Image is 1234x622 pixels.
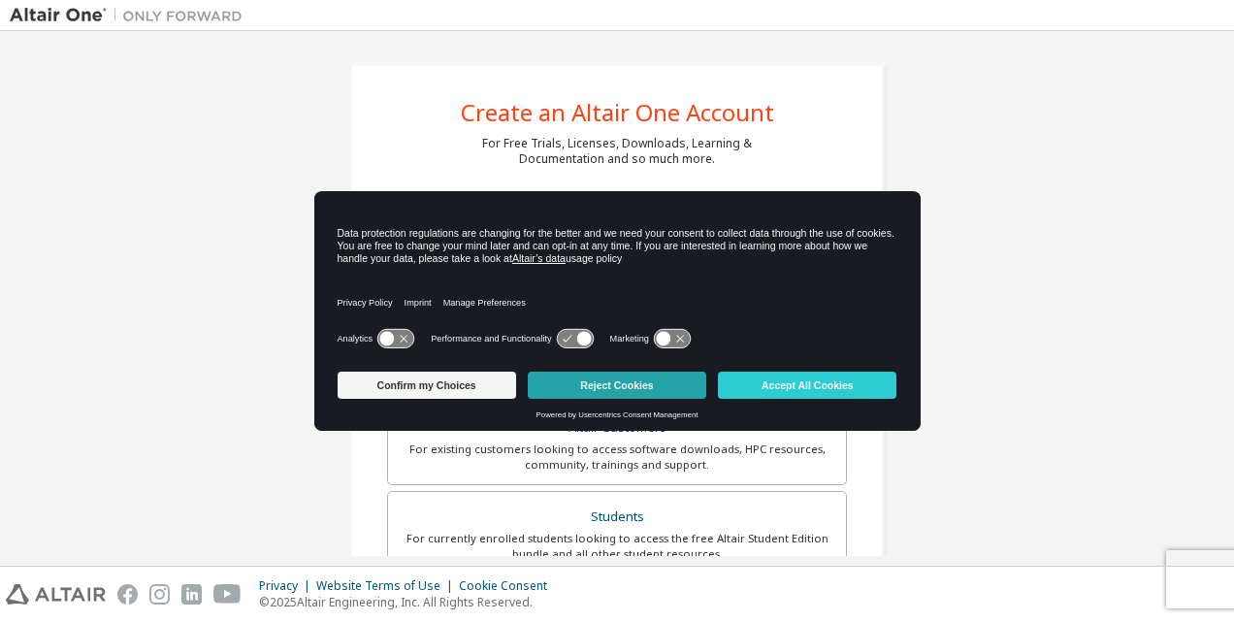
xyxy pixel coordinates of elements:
[6,584,106,605] img: altair_logo.svg
[213,584,242,605] img: youtube.svg
[259,578,316,594] div: Privacy
[316,578,459,594] div: Website Terms of Use
[400,442,834,473] div: For existing customers looking to access software downloads, HPC resources, community, trainings ...
[10,6,252,25] img: Altair One
[181,584,202,605] img: linkedin.svg
[461,101,774,124] div: Create an Altair One Account
[400,504,834,531] div: Students
[259,594,559,610] p: © 2025 Altair Engineering, Inc. All Rights Reserved.
[459,578,559,594] div: Cookie Consent
[117,584,138,605] img: facebook.svg
[482,136,752,167] div: For Free Trials, Licenses, Downloads, Learning & Documentation and so much more.
[400,531,834,562] div: For currently enrolled students looking to access the free Altair Student Edition bundle and all ...
[149,584,170,605] img: instagram.svg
